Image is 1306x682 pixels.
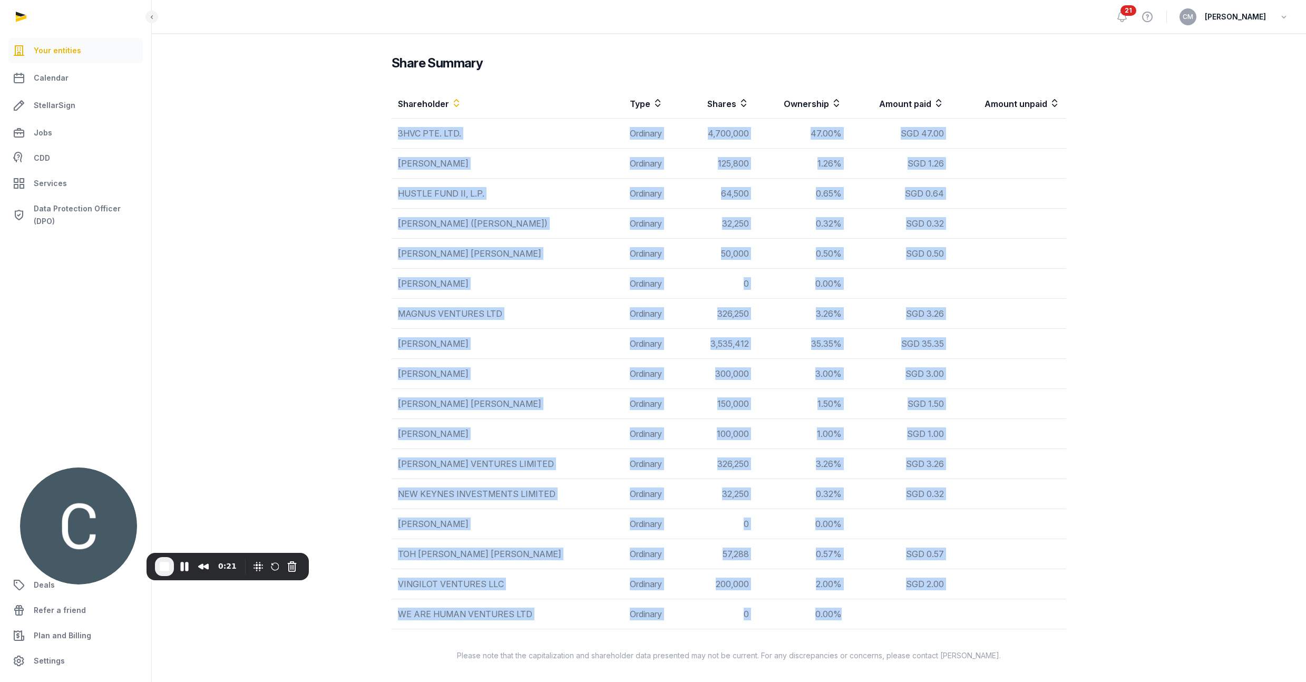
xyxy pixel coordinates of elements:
[8,120,143,145] a: Jobs
[623,89,684,119] th: Type
[684,569,755,599] td: 200,000
[684,299,755,329] td: 326,250
[755,299,848,329] td: 3.26%
[684,359,755,389] td: 300,000
[8,93,143,118] a: StellarSign
[755,269,848,299] td: 0.00%
[684,119,755,149] td: 4,700,000
[392,55,1066,72] h3: Share Summary
[623,119,684,149] td: Ordinary
[392,89,623,119] th: Shareholder
[908,398,944,409] span: SGD 1.50
[684,209,755,239] td: 32,250
[8,648,143,674] a: Settings
[398,457,617,470] div: [PERSON_NAME] VENTURES LIMITED
[34,202,139,228] span: Data Protection Officer (DPO)
[623,419,684,449] td: Ordinary
[34,604,86,617] span: Refer a friend
[1183,14,1193,20] span: CM
[623,509,684,539] td: Ordinary
[906,579,944,589] span: SGD 2.00
[398,217,617,230] div: [PERSON_NAME] ([PERSON_NAME])
[755,209,848,239] td: 0.32%
[755,569,848,599] td: 2.00%
[34,177,67,190] span: Services
[684,179,755,209] td: 64,500
[906,308,944,319] span: SGD 3.26
[8,198,143,232] a: Data Protection Officer (DPO)
[684,149,755,179] td: 125,800
[684,419,755,449] td: 100,000
[623,479,684,509] td: Ordinary
[684,269,755,299] td: 0
[755,509,848,539] td: 0.00%
[1180,8,1196,25] button: CM
[848,89,950,119] th: Amount paid
[8,598,143,623] a: Refer a friend
[684,449,755,479] td: 326,250
[906,459,944,469] span: SGD 3.26
[1205,11,1266,23] span: [PERSON_NAME]
[8,572,143,598] a: Deals
[623,539,684,569] td: Ordinary
[8,148,143,169] a: CDD
[398,187,617,200] div: HUSTLE FUND II, L.P.
[906,489,944,499] span: SGD 0.32
[398,397,617,410] div: [PERSON_NAME] [PERSON_NAME]
[398,608,617,620] div: WE ARE HUMAN VENTURES LTD
[623,149,684,179] td: Ordinary
[398,427,617,440] div: [PERSON_NAME]
[623,239,684,269] td: Ordinary
[684,599,755,629] td: 0
[755,389,848,419] td: 1.50%
[684,389,755,419] td: 150,000
[398,307,617,320] div: MAGNUS VENTURES LTD
[905,368,944,379] span: SGD 3.00
[398,578,617,590] div: VINGILOT VENTURES LLC
[906,549,944,559] span: SGD 0.57
[755,239,848,269] td: 0.50%
[375,650,1083,661] p: Please note that the capitalization and shareholder data presented may not be current. For any di...
[908,158,944,169] span: SGD 1.26
[623,269,684,299] td: Ordinary
[1116,560,1306,682] iframe: Chat Widget
[623,179,684,209] td: Ordinary
[1120,5,1136,16] span: 21
[623,209,684,239] td: Ordinary
[623,569,684,599] td: Ordinary
[398,518,617,530] div: [PERSON_NAME]
[8,623,143,648] a: Plan and Billing
[398,277,617,290] div: [PERSON_NAME]
[755,149,848,179] td: 1.26%
[34,579,55,591] span: Deals
[34,99,75,112] span: StellarSign
[906,218,944,229] span: SGD 0.32
[623,389,684,419] td: Ordinary
[755,359,848,389] td: 3.00%
[623,329,684,359] td: Ordinary
[34,655,65,667] span: Settings
[34,126,52,139] span: Jobs
[8,38,143,63] a: Your entities
[755,419,848,449] td: 1.00%
[755,599,848,629] td: 0.00%
[623,299,684,329] td: Ordinary
[684,509,755,539] td: 0
[34,152,50,164] span: CDD
[398,548,617,560] div: TOH [PERSON_NAME] [PERSON_NAME]
[398,337,617,350] div: [PERSON_NAME]
[8,65,143,91] a: Calendar
[755,539,848,569] td: 0.57%
[755,89,848,119] th: Ownership
[755,179,848,209] td: 0.65%
[398,157,617,170] div: [PERSON_NAME]
[684,329,755,359] td: 3,535,412
[34,72,69,84] span: Calendar
[901,128,944,139] span: SGD 47.00
[623,359,684,389] td: Ordinary
[398,127,617,140] div: 3HVC PTE. LTD.
[8,171,143,196] a: Services
[906,248,944,259] span: SGD 0.50
[623,449,684,479] td: Ordinary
